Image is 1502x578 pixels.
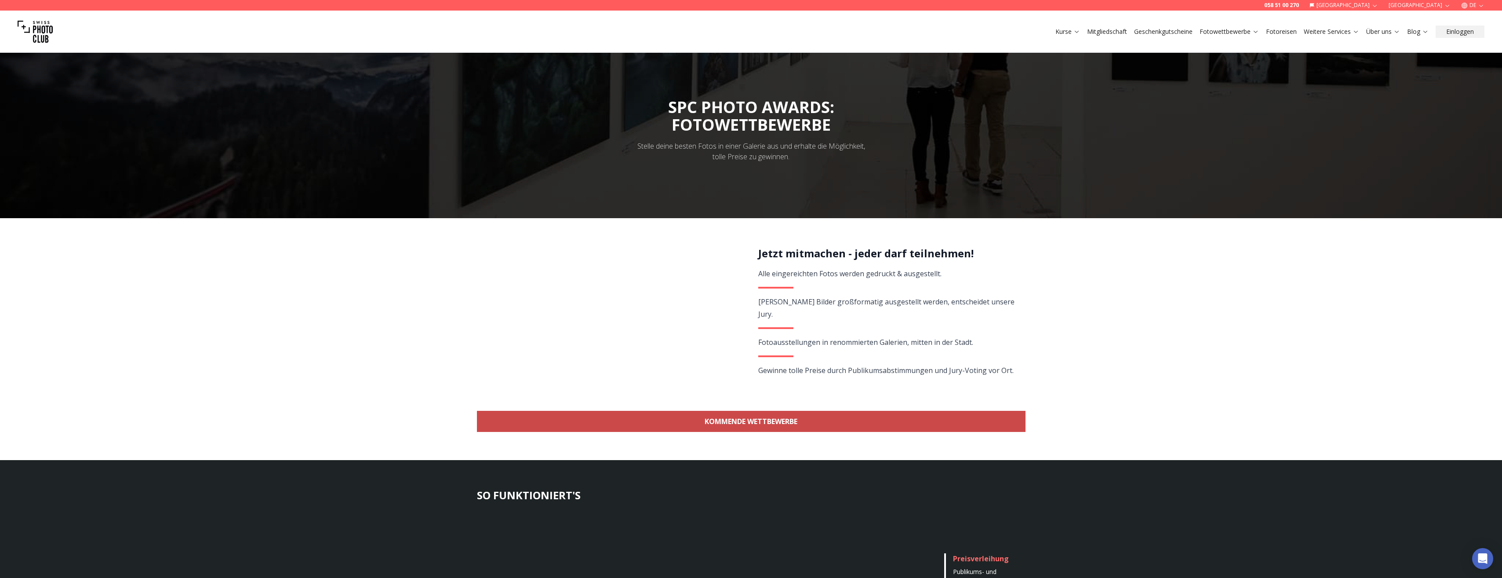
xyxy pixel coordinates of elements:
[953,554,1009,563] span: Preisverleihung
[758,269,942,278] span: Alle eingereichten Fotos werden gedruckt & ausgestellt.
[1404,26,1432,38] button: Blog
[1300,26,1363,38] button: Weitere Services
[1052,26,1084,38] button: Kurse
[758,246,1015,260] h2: Jetzt mitmachen - jeder darf teilnehmen!
[477,411,1026,432] a: KOMMENDE WETTBEWERBE
[1266,27,1297,36] a: Fotoreisen
[758,337,973,347] span: Fotoausstellungen in renommierten Galerien, mitten in der Stadt.
[668,96,834,134] span: SPC PHOTO AWARDS:
[477,488,1026,502] h3: SO FUNKTIONIERT'S
[758,366,1014,375] span: Gewinne tolle Preise durch Publikumsabstimmungen und Jury-Voting vor Ort.
[1055,27,1080,36] a: Kurse
[758,297,1015,319] span: [PERSON_NAME] Bilder großformatig ausgestellt werden, entscheidet unsere Jury.
[18,14,53,49] img: Swiss photo club
[1264,2,1299,9] a: 058 51 00 270
[1304,27,1359,36] a: Weitere Services
[1196,26,1262,38] button: Fotowettbewerbe
[1131,26,1196,38] button: Geschenkgutscheine
[632,141,871,162] div: Stelle deine besten Fotos in einer Galerie aus und erhalte die Möglichkeit, tolle Preise zu gewin...
[1084,26,1131,38] button: Mitgliedschaft
[1436,26,1484,38] button: Einloggen
[1262,26,1300,38] button: Fotoreisen
[1472,548,1493,569] div: Open Intercom Messenger
[668,116,834,134] div: FOTOWETTBEWERBE
[1200,27,1259,36] a: Fotowettbewerbe
[1087,27,1127,36] a: Mitgliedschaft
[1363,26,1404,38] button: Über uns
[1407,27,1429,36] a: Blog
[1134,27,1193,36] a: Geschenkgutscheine
[1366,27,1400,36] a: Über uns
